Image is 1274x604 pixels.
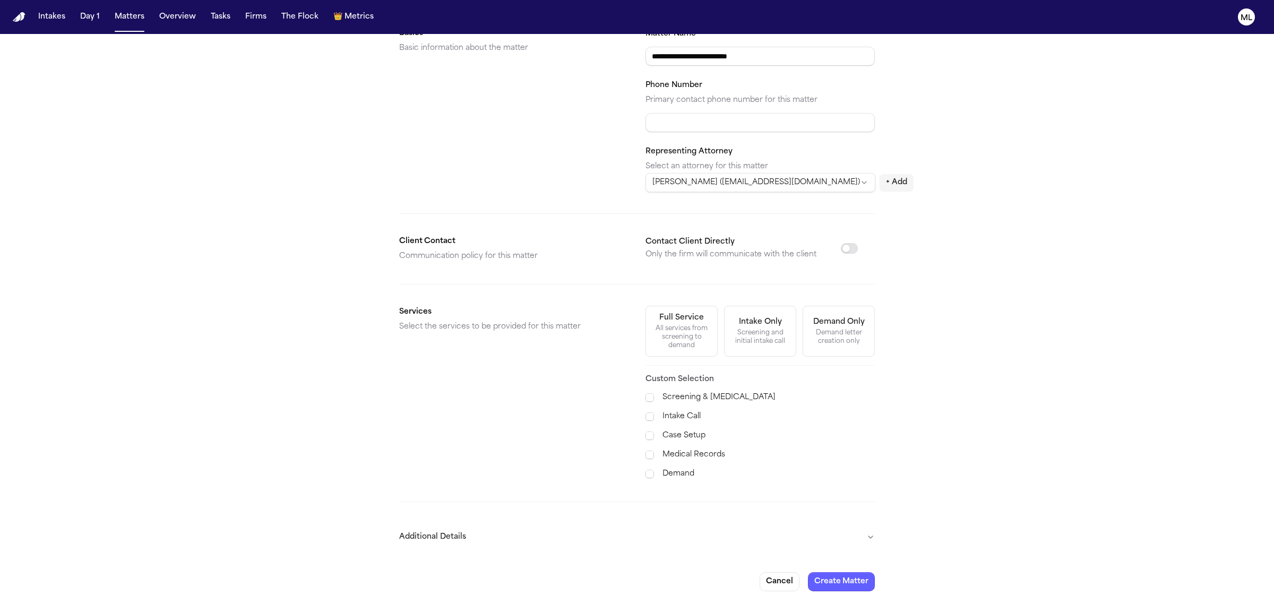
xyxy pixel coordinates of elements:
[645,374,875,385] h3: Custom Selection
[399,235,629,248] h2: Client Contact
[399,321,629,333] p: Select the services to be provided for this matter
[760,572,799,591] button: Cancel
[399,523,875,551] button: Additional Details
[662,448,875,461] label: Medical Records
[645,148,733,156] label: Representing Attorney
[810,329,868,346] div: Demand letter creation only
[645,160,875,173] p: Select an attorney for this matter
[34,7,70,27] button: Intakes
[645,248,816,261] p: Only the firm will communicate with the client
[662,410,875,423] label: Intake Call
[731,329,789,346] div: Screening and initial intake call
[399,306,629,318] h2: Services
[724,306,796,357] button: Intake OnlyScreening and initial intake call
[659,313,704,323] div: Full Service
[645,173,875,192] button: Select attorney
[76,7,104,27] button: Day 1
[662,391,875,404] label: Screening & [MEDICAL_DATA]
[808,572,875,591] button: Create Matter
[13,12,25,22] img: Finch Logo
[13,12,25,22] a: Home
[880,174,914,191] button: + Add
[645,30,699,38] label: Matter Name
[652,324,711,350] div: All services from screening to demand
[645,238,735,246] label: Contact Client Directly
[662,468,875,480] label: Demand
[803,306,875,357] button: Demand OnlyDemand letter creation only
[277,7,323,27] button: The Flock
[813,317,865,327] div: Demand Only
[329,7,378,27] button: crownMetrics
[645,94,875,107] p: Primary contact phone number for this matter
[645,306,718,357] button: Full ServiceAll services from screening to demand
[662,429,875,442] label: Case Setup
[206,7,235,27] button: Tasks
[399,250,629,263] p: Communication policy for this matter
[241,7,271,27] button: Firms
[399,42,629,55] p: Basic information about the matter
[739,317,782,327] div: Intake Only
[645,81,702,89] label: Phone Number
[110,7,149,27] button: Matters
[155,7,200,27] button: Overview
